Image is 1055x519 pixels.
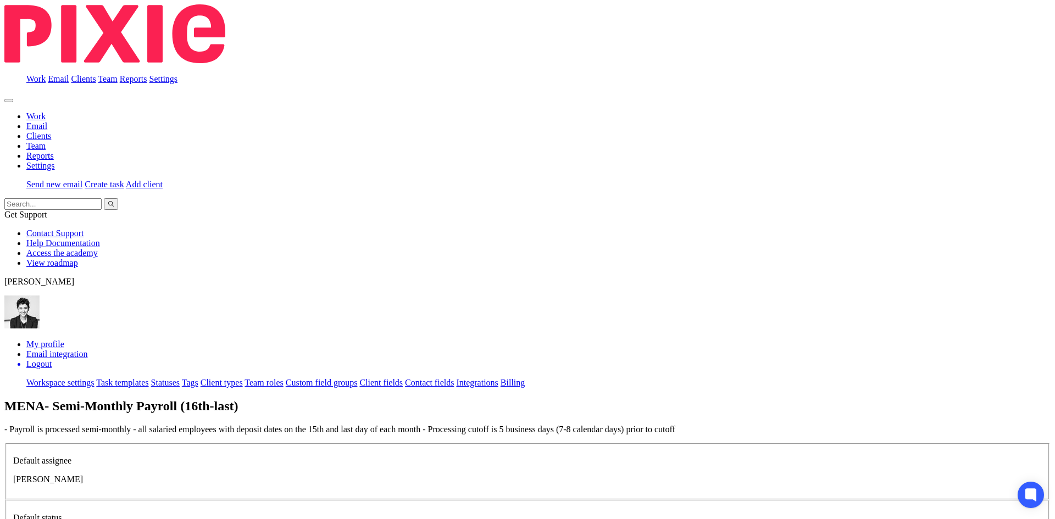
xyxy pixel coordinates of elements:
a: Team [98,74,117,83]
a: Billing [501,378,525,387]
p: [PERSON_NAME] [4,277,1051,287]
a: Custom field groups [286,378,358,387]
a: Email [26,121,47,131]
a: Contact fields [405,378,454,387]
a: Create task [85,180,124,189]
a: Add client [126,180,163,189]
a: Settings [26,161,55,170]
a: Access the academy [26,248,98,258]
a: Clients [26,131,51,141]
p: Default assignee [13,456,1042,466]
a: Logout [26,359,1051,369]
a: Contact Support [26,228,84,238]
a: Work [26,74,46,83]
h2: MENA- Semi-Monthly Payroll (16th-last) [4,399,1051,414]
a: Email [48,74,69,83]
input: Search [4,198,102,210]
a: Work [26,111,46,121]
a: Task templates [96,378,148,387]
a: Workspace settings [26,378,95,387]
a: Reports [26,151,54,160]
p: [PERSON_NAME] [13,475,1042,484]
a: Team [26,141,46,150]
a: Client fields [359,378,403,387]
a: Help Documentation [26,238,100,248]
img: squarehead.jpg [4,295,40,328]
button: Search [104,198,118,210]
a: My profile [26,339,64,349]
a: Client types [201,378,243,387]
p: - Payroll is processed semi-monthly - all salaried employees with deposit dates on the 15th and l... [4,425,1051,434]
a: Statuses [151,378,180,387]
span: Logout [26,359,52,369]
a: Send new email [26,180,82,189]
img: Pixie [4,4,225,63]
a: Tags [182,378,198,387]
a: Integrations [456,378,498,387]
a: Settings [149,74,178,83]
a: Reports [120,74,147,83]
a: Clients [71,74,96,83]
a: Team roles [245,378,283,387]
span: Get Support [4,210,47,219]
a: View roadmap [26,258,78,267]
a: Email integration [26,349,88,359]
